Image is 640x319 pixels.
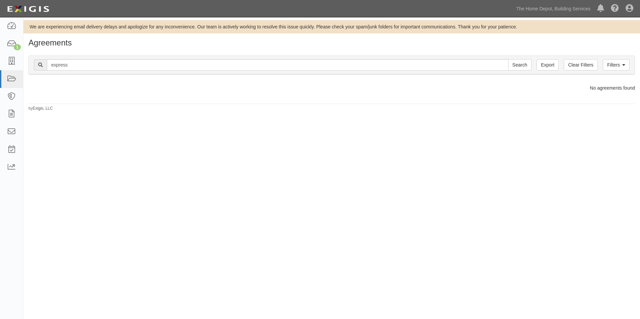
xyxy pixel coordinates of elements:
[23,85,640,91] div: No agreements found
[28,38,635,47] h1: Agreements
[537,59,559,71] a: Export
[603,59,630,71] a: Filters
[611,5,619,13] i: Help Center - Complianz
[5,3,51,15] img: logo-5460c22ac91f19d4615b14bd174203de0afe785f0fc80cf4dbbc73dc1793850b.png
[33,106,53,111] a: Exigis, LLC
[564,59,597,71] a: Clear Filters
[47,59,508,71] input: Search
[513,2,594,15] a: The Home Depot, Building Services
[14,44,21,50] div: 1
[23,23,640,30] div: We are experiencing email delivery delays and apologize for any inconvenience. Our team is active...
[508,59,532,71] input: Search
[28,106,53,111] small: by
